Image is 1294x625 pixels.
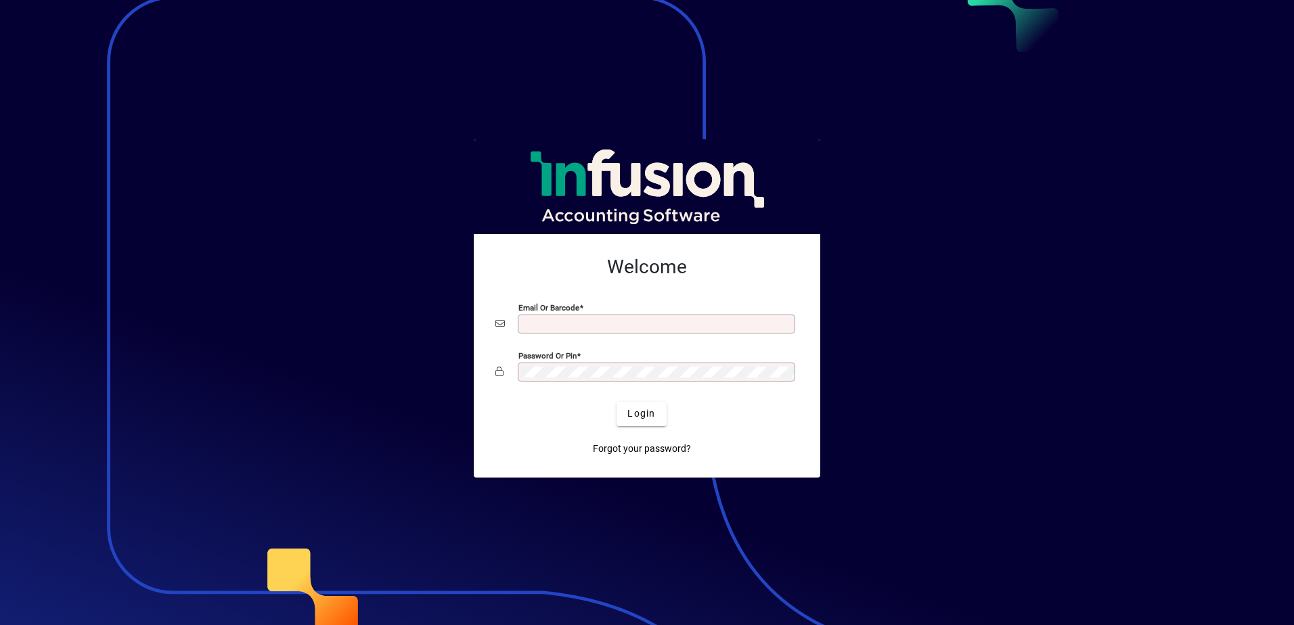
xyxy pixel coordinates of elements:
[593,442,691,456] span: Forgot your password?
[627,407,655,421] span: Login
[617,402,666,426] button: Login
[518,302,579,312] mat-label: Email or Barcode
[495,256,799,279] h2: Welcome
[518,350,577,360] mat-label: Password or Pin
[587,437,696,461] a: Forgot your password?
